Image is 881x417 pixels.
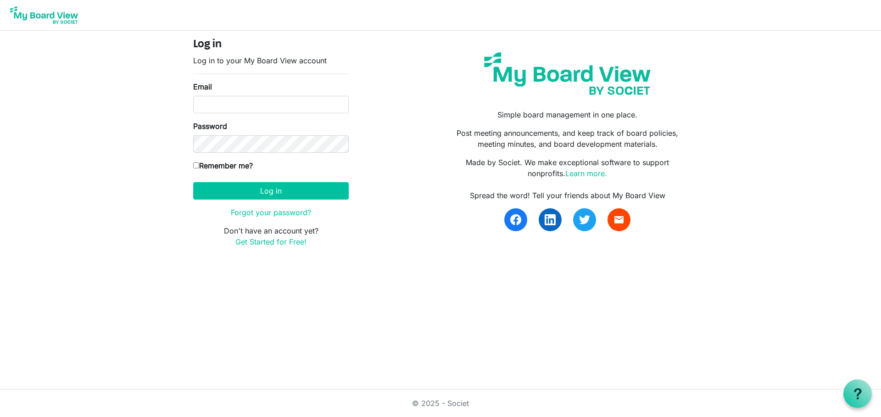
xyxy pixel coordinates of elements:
button: Log in [193,182,349,200]
div: Spread the word! Tell your friends about My Board View [447,190,688,201]
input: Remember me? [193,162,199,168]
h4: Log in [193,38,349,51]
p: Don't have an account yet? [193,225,349,247]
a: Get Started for Free! [235,237,307,246]
span: email [613,214,625,225]
p: Post meeting announcements, and keep track of board policies, meeting minutes, and board developm... [447,128,688,150]
img: twitter.svg [579,214,590,225]
img: my-board-view-societ.svg [477,45,658,102]
label: Email [193,81,212,92]
img: facebook.svg [510,214,521,225]
p: Made by Societ. We make exceptional software to support nonprofits. [447,157,688,179]
a: Learn more. [565,169,607,178]
label: Remember me? [193,160,253,171]
p: Simple board management in one place. [447,109,688,120]
label: Password [193,121,227,132]
a: Forgot your password? [231,208,311,217]
img: linkedin.svg [545,214,556,225]
p: Log in to your My Board View account [193,55,349,66]
img: My Board View Logo [7,4,81,27]
a: © 2025 - Societ [412,399,469,408]
a: email [608,208,630,231]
